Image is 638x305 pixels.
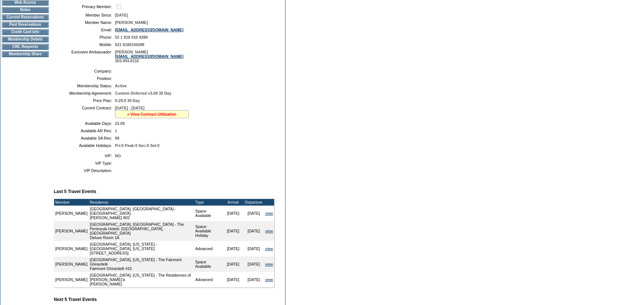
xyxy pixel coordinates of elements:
td: [DATE] [243,272,264,287]
a: view [265,211,273,215]
td: Type [194,199,223,206]
b: Next 5 Travel Events [54,297,97,302]
span: Pri:0 Peak:0 Sec:0 Sel:0 [115,143,159,148]
td: Available AR Res: [57,129,112,133]
td: Position: [57,76,112,81]
a: [EMAIL_ADDRESS][DOMAIN_NAME] [115,28,183,32]
td: [PERSON_NAME] [54,256,89,272]
span: 52 1 818 010 4288 [115,35,148,39]
td: Company: [57,69,112,73]
a: view [265,246,273,251]
td: [GEOGRAPHIC_DATA], [US_STATE] - The Fairmont Ghirardelli Fairmont Ghirardelli 415 [89,256,194,272]
span: 22.00 [115,121,125,126]
td: [PERSON_NAME] [54,272,89,287]
span: [PERSON_NAME] [115,20,148,25]
span: Custom Deferred v3.09 30 Day [115,91,171,95]
td: Advanced [194,272,223,287]
span: 521 8180104288 [115,42,144,47]
td: Notes [2,7,49,13]
td: [GEOGRAPHIC_DATA], [GEOGRAPHIC_DATA] - The Peninsula Hotels: [GEOGRAPHIC_DATA], [GEOGRAPHIC_DATA]... [89,221,194,241]
td: [DATE] [243,221,264,241]
a: view [265,277,273,282]
a: view [265,229,273,233]
a: » View Contract Utilization [127,112,176,116]
span: [DATE] - [DATE] [115,106,144,110]
td: [GEOGRAPHIC_DATA], [US_STATE] - [GEOGRAPHIC_DATA], [US_STATE] [STREET_ADDRESS] [89,241,194,256]
td: Member Since: [57,13,112,17]
span: NO [115,154,121,158]
td: [DATE] [223,206,243,221]
td: Primary Member: [57,3,112,10]
td: [DATE] [243,241,264,256]
td: Past Reservations [2,22,49,28]
td: [DATE] [243,256,264,272]
td: Arrival [223,199,243,206]
span: Active [115,84,127,88]
td: Available Days: [57,121,112,126]
td: Advanced [194,241,223,256]
a: [EMAIL_ADDRESS][DOMAIN_NAME] [115,54,183,59]
td: [DATE] [223,272,243,287]
td: [DATE] [243,206,264,221]
span: [PERSON_NAME] 303.493.6132 [115,50,183,63]
td: Space Available Holiday [194,221,223,241]
td: VIP Type: [57,161,112,165]
td: Available Holidays: [57,143,112,148]
span: 1 [115,129,117,133]
td: Credit Card Info [2,29,49,35]
td: [PERSON_NAME] [54,221,89,241]
td: [DATE] [223,241,243,256]
td: Departure [243,199,264,206]
td: Available SA Res: [57,136,112,140]
td: [DATE] [223,256,243,272]
td: Membership Status: [57,84,112,88]
td: [GEOGRAPHIC_DATA], [GEOGRAPHIC_DATA] - [GEOGRAPHIC_DATA] [PERSON_NAME] 802 [89,206,194,221]
span: 0-29.9 30 Day [115,98,140,103]
td: Price Plan: [57,98,112,103]
td: Current Reservations [2,14,49,20]
b: Last 5 Travel Events [54,189,96,194]
td: CWL Requests [2,44,49,50]
td: [GEOGRAPHIC_DATA], [US_STATE] - The Residences of [PERSON_NAME]'a [PERSON_NAME] [89,272,194,287]
td: Space Available [194,256,223,272]
td: Phone: [57,35,112,39]
span: 99 [115,136,119,140]
td: Residence [89,199,194,206]
td: Current Contract: [57,106,112,118]
td: VIP Description: [57,168,112,173]
td: [PERSON_NAME] [54,206,89,221]
span: [DATE] [115,13,128,17]
td: Mobile: [57,42,112,47]
td: Exclusive Ambassador: [57,50,112,63]
td: Membership Share [2,51,49,57]
td: Member Name: [57,20,112,25]
td: Email: [57,28,112,32]
td: Membership Agreement: [57,91,112,95]
a: view [265,262,273,266]
td: Member [54,199,89,206]
td: [PERSON_NAME] [54,241,89,256]
td: Membership Details [2,36,49,42]
td: Space Available [194,206,223,221]
td: [DATE] [223,221,243,241]
td: VIP: [57,154,112,158]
